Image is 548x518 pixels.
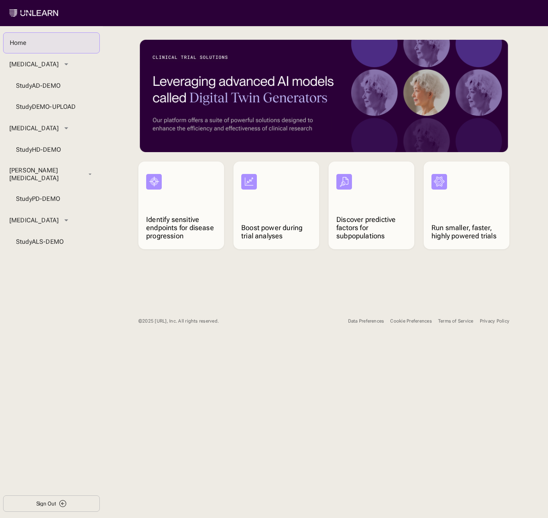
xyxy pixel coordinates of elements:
[138,39,509,152] img: header
[3,32,100,53] a: Home
[9,124,58,132] div: [MEDICAL_DATA]
[480,318,509,324] a: Privacy Policy
[348,318,384,324] a: Data Preferences
[431,224,502,240] p: Run smaller, faster, highly powered trials
[9,9,58,17] img: Unlearn logo
[390,318,431,324] div: Cookie Preferences
[241,224,311,240] p: Boost power during trial analyses
[336,215,407,240] p: Discover predictive factors for subpopulations
[138,318,219,324] div: 2025 [URL], Inc. All rights reserved.
[16,195,87,203] div: Study PD-DEMO
[390,314,431,328] button: Cookie Preferences
[10,39,93,47] div: Home
[3,495,100,512] button: Sign Out
[16,82,87,90] div: Study AD-DEMO
[9,167,83,182] div: [PERSON_NAME][MEDICAL_DATA]
[9,216,58,224] div: [MEDICAL_DATA]
[16,238,87,246] div: Study ALS-DEMO
[16,146,87,154] div: Study HD-DEMO
[146,215,216,240] p: Identify sensitive endpoints for disease progression
[9,60,58,68] div: [MEDICAL_DATA]
[36,501,56,506] div: Sign Out
[438,318,474,324] a: Terms of Service
[16,103,87,111] div: Study DEMO-UPLOAD
[138,318,142,324] span: ©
